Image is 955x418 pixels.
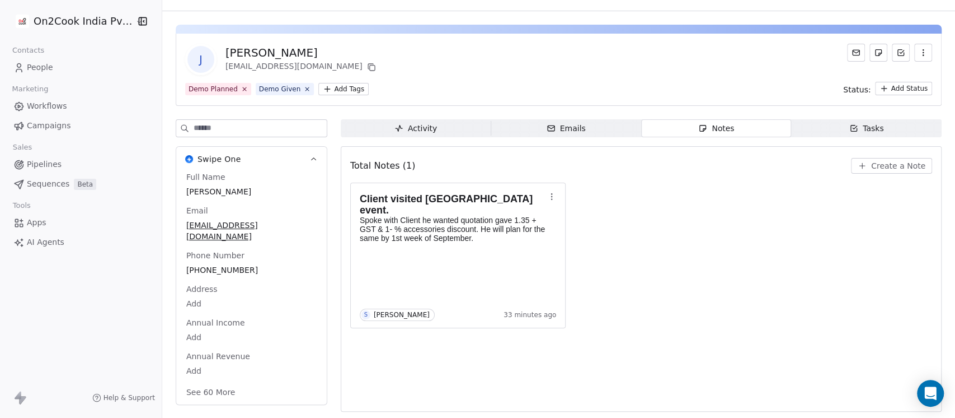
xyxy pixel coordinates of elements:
span: Address [184,284,220,295]
button: Swipe OneSwipe One [176,147,327,171]
p: Spoke with Client he wanted quotation gave 1.35 + GST & 1- % accessories discount. He will plan f... [360,216,545,243]
span: Swipe One [197,154,241,165]
span: [PERSON_NAME] [186,186,317,197]
div: S [364,310,368,319]
span: Add [186,365,317,377]
div: [PERSON_NAME] [374,311,430,319]
span: AI Agents [27,236,64,248]
span: Add [186,332,317,343]
a: Pipelines [9,155,153,174]
span: Help & Support [104,393,155,402]
a: Campaigns [9,117,153,135]
span: People [27,62,53,73]
span: Status: [843,84,871,95]
span: Email [184,205,210,216]
span: Full Name [184,171,228,183]
a: Help & Support [92,393,155,402]
span: Marketing [7,81,53,97]
button: Create a Note [851,158,932,174]
span: Apps [27,217,46,229]
button: Add Tags [318,83,369,95]
span: Tools [8,197,35,214]
div: Swipe OneSwipe One [176,171,327,405]
div: Demo Planned [189,84,238,94]
a: Apps [9,213,153,232]
div: Demo Given [259,84,301,94]
span: Annual Revenue [184,351,252,362]
button: See 60 More [180,382,242,402]
div: [EMAIL_ADDRESS][DOMAIN_NAME] [225,61,378,74]
a: AI Agents [9,233,153,252]
span: Campaigns [27,120,70,132]
div: Emails [547,123,586,134]
div: Tasks [849,123,884,134]
span: Annual Income [184,317,247,328]
span: Pipelines [27,159,62,170]
span: J [187,46,214,73]
a: SequencesBeta [9,175,153,193]
span: Create a Note [871,160,925,171]
div: Open Intercom Messenger [917,380,944,407]
span: Workflows [27,100,67,112]
h1: Client visited [GEOGRAPHIC_DATA] event. [360,193,545,216]
span: Total Notes (1) [350,159,415,173]
a: People [9,58,153,77]
a: Workflows [9,97,153,115]
span: Add [186,298,317,309]
div: Activity [394,123,437,134]
img: Swipe One [185,155,193,163]
span: [PHONE_NUMBER] [186,264,317,276]
span: On2Cook India Pvt. Ltd. [34,14,133,29]
div: [PERSON_NAME] [225,45,378,61]
span: Beta [74,179,96,190]
span: Sales [8,139,37,156]
span: Phone Number [184,250,247,261]
span: Contacts [7,42,49,59]
span: Sequences [27,178,69,190]
span: 33 minutes ago [504,310,556,319]
img: on2cook%20logo-04%20copy.jpg [16,15,29,28]
span: [EMAIL_ADDRESS][DOMAIN_NAME] [186,220,317,242]
button: On2Cook India Pvt. Ltd. [13,12,128,31]
button: Add Status [875,82,932,95]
